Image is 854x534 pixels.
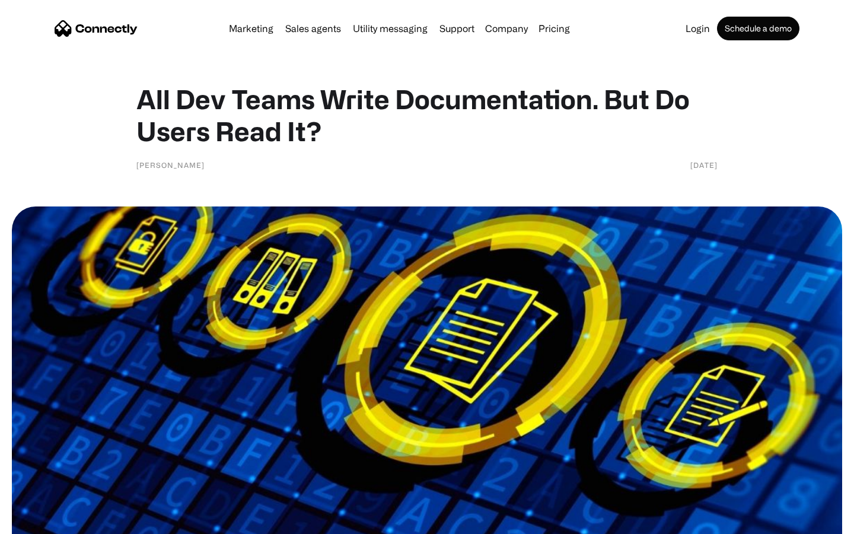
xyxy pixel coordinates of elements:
[348,24,432,33] a: Utility messaging
[136,83,718,147] h1: All Dev Teams Write Documentation. But Do Users Read It?
[690,159,718,171] div: [DATE]
[281,24,346,33] a: Sales agents
[534,24,575,33] a: Pricing
[12,513,71,530] aside: Language selected: English
[24,513,71,530] ul: Language list
[681,24,715,33] a: Login
[435,24,479,33] a: Support
[485,20,528,37] div: Company
[224,24,278,33] a: Marketing
[717,17,799,40] a: Schedule a demo
[136,159,205,171] div: [PERSON_NAME]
